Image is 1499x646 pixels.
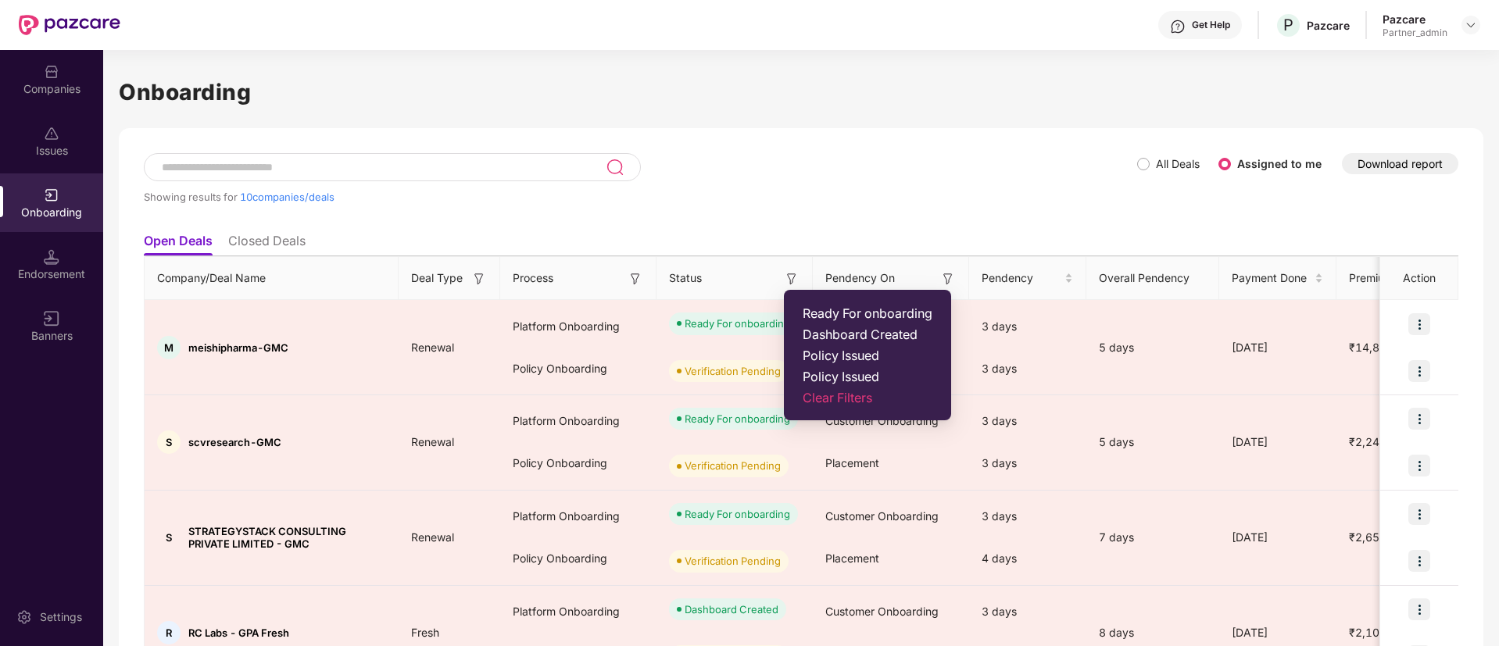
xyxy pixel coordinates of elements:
[1156,157,1200,170] label: All Deals
[825,456,879,469] span: Placement
[969,400,1086,442] div: 3 days
[628,271,643,287] img: svg+xml;base64,PHN2ZyB3aWR0aD0iMTYiIGhlaWdodD0iMTYiIHZpZXdCb3g9IjAgMCAxNiAxNiIgZmlsbD0ibm9uZSIgeG...
[1219,434,1336,451] div: [DATE]
[1170,19,1186,34] img: svg+xml;base64,PHN2ZyBpZD0iSGVscC0zMngzMiIgeG1sbnM9Imh0dHA6Ly93d3cudzMub3JnLzIwMDAvc3ZnIiB3aWR0aD...
[803,348,932,363] span: Policy Issued
[1219,529,1336,546] div: [DATE]
[969,305,1086,348] div: 3 days
[228,233,306,255] li: Closed Deals
[500,442,656,484] div: Policy Onboarding
[969,591,1086,633] div: 3 days
[1408,503,1430,525] img: icon
[157,621,181,644] div: R
[188,525,386,550] span: STRATEGYSTACK CONSULTING PRIVATE LIMITED - GMC
[1380,257,1458,300] th: Action
[500,537,656,580] div: Policy Onboarding
[188,626,289,639] span: RC Labs - GPA Fresh
[1336,341,1423,354] span: ₹14,81,453
[19,15,120,35] img: New Pazcare Logo
[1383,27,1447,39] div: Partner_admin
[399,341,467,354] span: Renewal
[803,327,932,342] span: Dashboard Created
[471,271,487,287] img: svg+xml;base64,PHN2ZyB3aWR0aD0iMTYiIGhlaWdodD0iMTYiIHZpZXdCb3g9IjAgMCAxNiAxNiIgZmlsbD0ibm9uZSIgeG...
[1336,435,1416,448] span: ₹2,24,362
[44,126,59,141] img: svg+xml;base64,PHN2ZyBpZD0iSXNzdWVzX2Rpc2FibGVkIiB4bWxucz0iaHR0cDovL3d3dy53My5vcmcvMjAwMC9zdmciIH...
[188,436,281,448] span: scvresearch-GMC
[685,506,790,522] div: Ready For onboarding
[500,495,656,537] div: Platform Onboarding
[825,509,939,523] span: Customer Onboarding
[1342,153,1458,174] button: Download report
[940,271,956,287] img: svg+xml;base64,PHN2ZyB3aWR0aD0iMTYiIGhlaWdodD0iMTYiIHZpZXdCb3g9IjAgMCAxNiAxNiIgZmlsbD0ibm9uZSIgeG...
[44,249,59,265] img: svg+xml;base64,PHN2ZyB3aWR0aD0iMTQuNSIgaGVpZ2h0PSIxNC41IiB2aWV3Qm94PSIwIDAgMTYgMTYiIGZpbGw9Im5vbm...
[500,348,656,390] div: Policy Onboarding
[1086,624,1219,641] div: 8 days
[157,430,181,454] div: S
[969,442,1086,484] div: 3 days
[119,75,1483,109] h1: Onboarding
[1408,598,1430,620] img: icon
[1408,408,1430,430] img: icon
[825,605,939,618] span: Customer Onboarding
[399,435,467,448] span: Renewal
[1383,12,1447,27] div: Pazcare
[1086,434,1219,451] div: 5 days
[1408,455,1430,476] img: icon
[145,257,399,300] th: Company/Deal Name
[803,305,932,321] span: Ready For onboarding
[411,269,463,287] span: Deal Type
[1219,257,1336,300] th: Payment Done
[16,609,32,625] img: svg+xml;base64,PHN2ZyBpZD0iU2V0dGluZy0yMHgyMCIgeG1sbnM9Imh0dHA6Ly93d3cudzMub3JnLzIwMDAvc3ZnIiB3aW...
[44,311,59,327] img: svg+xml;base64,PHN2ZyB3aWR0aD0iMTYiIGhlaWdodD0iMTYiIHZpZXdCb3g9IjAgMCAxNiAxNiIgZmlsbD0ibm9uZSIgeG...
[982,269,1061,287] span: Pendency
[685,316,790,331] div: Ready For onboarding
[500,400,656,442] div: Platform Onboarding
[1336,626,1399,639] span: ₹2,100
[1408,550,1430,572] img: icon
[1219,339,1336,356] div: [DATE]
[1086,257,1219,300] th: Overall Pendency
[1408,360,1430,382] img: icon
[144,191,1137,203] div: Showing results for
[513,269,553,287] span: Process
[969,257,1086,300] th: Pendency
[1408,313,1430,335] img: icon
[35,609,87,625] div: Settings
[685,601,778,617] div: Dashboard Created
[44,64,59,80] img: svg+xml;base64,PHN2ZyBpZD0iQ29tcGFuaWVzIiB4bWxucz0iaHR0cDovL3d3dy53My5vcmcvMjAwMC9zdmciIHdpZHRoPS...
[399,626,452,639] span: Fresh
[1465,19,1477,31] img: svg+xml;base64,PHN2ZyBpZD0iRHJvcGRvd24tMzJ4MzIiIHhtbG5zPSJodHRwOi8vd3d3LnczLm9yZy8yMDAwL3N2ZyIgd2...
[685,553,781,569] div: Verification Pending
[44,187,59,203] img: svg+xml;base64,PHN2ZyB3aWR0aD0iMjAiIGhlaWdodD0iMjAiIHZpZXdCb3g9IjAgMCAyMCAyMCIgZmlsbD0ibm9uZSIgeG...
[825,269,895,287] span: Pendency On
[1232,269,1311,287] span: Payment Done
[685,458,781,473] div: Verification Pending
[144,233,213,255] li: Open Deals
[1336,257,1438,300] th: Premium Paid
[969,348,1086,390] div: 3 days
[1086,529,1219,546] div: 7 days
[399,530,467,544] span: Renewal
[157,526,181,549] div: S
[500,591,656,633] div: Platform Onboarding
[669,269,702,287] span: Status
[188,341,288,354] span: meishipharma-GMC
[803,390,932,405] span: Clear Filters
[803,369,932,384] span: Policy Issued
[825,551,879,565] span: Placement
[784,271,800,287] img: svg+xml;base64,PHN2ZyB3aWR0aD0iMTYiIGhlaWdodD0iMTYiIHZpZXdCb3g9IjAgMCAxNiAxNiIgZmlsbD0ibm9uZSIgeG...
[500,305,656,348] div: Platform Onboarding
[157,336,181,359] div: M
[240,191,335,203] span: 10 companies/deals
[969,495,1086,537] div: 3 days
[685,411,790,427] div: Ready For onboarding
[1192,19,1230,31] div: Get Help
[1237,157,1322,170] label: Assigned to me
[606,158,624,177] img: svg+xml;base64,PHN2ZyB3aWR0aD0iMjQiIGhlaWdodD0iMjUiIHZpZXdCb3g9IjAgMCAyNCAyNSIgZmlsbD0ibm9uZSIgeG...
[969,537,1086,580] div: 4 days
[1219,624,1336,641] div: [DATE]
[1336,530,1416,544] span: ₹2,65,222
[1307,18,1350,33] div: Pazcare
[1283,16,1293,34] span: P
[685,363,781,379] div: Verification Pending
